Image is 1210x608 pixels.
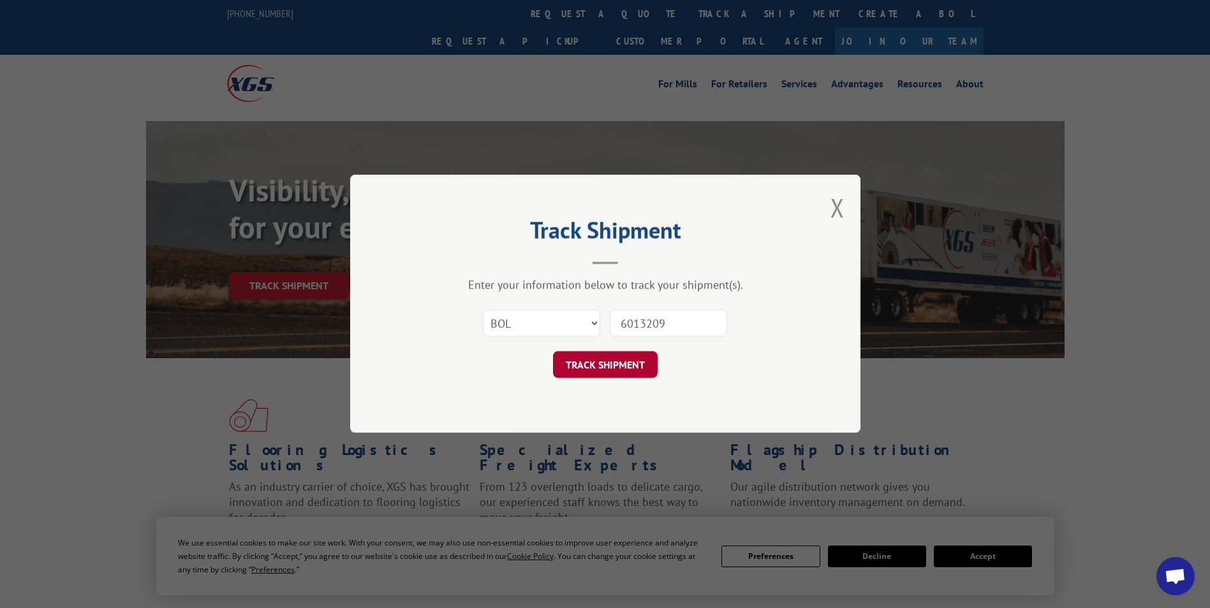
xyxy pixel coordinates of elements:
h2: Track Shipment [414,221,797,245]
input: Number(s) [610,310,727,337]
button: TRACK SHIPMENT [553,352,658,379]
div: Enter your information below to track your shipment(s). [414,278,797,293]
button: Close modal [830,191,845,224]
a: Open chat [1156,557,1195,595]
